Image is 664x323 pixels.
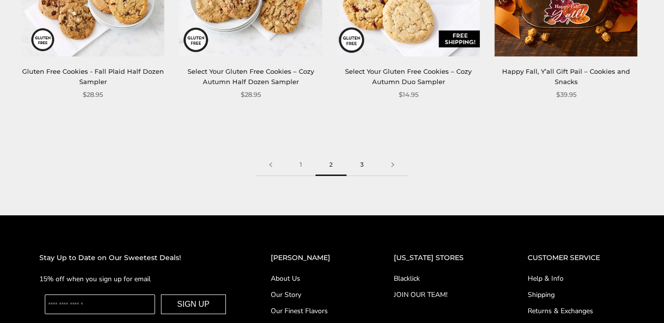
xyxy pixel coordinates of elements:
a: 3 [347,154,378,176]
a: Gluten Free Cookies - Fall Plaid Half Dozen Sampler [22,67,164,86]
p: 15% off when you sign up for email [39,273,231,285]
h2: [US_STATE] STORES [394,252,488,264]
a: Blacklick [394,273,488,284]
a: Next page [378,154,408,176]
h2: [PERSON_NAME] [271,252,355,264]
h2: CUSTOMER SERVICE [528,252,625,264]
a: About Us [271,273,355,284]
a: Shipping [528,290,625,300]
a: Select Your Gluten Free Cookies – Cozy Autumn Duo Sampler [345,67,472,86]
span: $28.95 [83,89,103,100]
a: JOIN OUR TEAM! [394,290,488,300]
span: $39.95 [556,89,576,100]
a: 1 [286,154,316,176]
a: Previous page [255,154,286,176]
iframe: Sign Up via Text for Offers [8,286,102,315]
a: Select Your Gluten Free Cookies – Cozy Autumn Half Dozen Sampler [188,67,314,86]
span: $14.95 [399,89,418,100]
a: Returns & Exchanges [528,306,625,316]
a: Our Story [271,290,355,300]
a: Help & Info [528,273,625,284]
a: Happy Fall, Y’all Gift Pail – Cookies and Snacks [502,67,630,86]
span: 2 [316,154,347,176]
a: Our Finest Flavors [271,306,355,316]
button: SIGN UP [161,294,226,314]
h2: Stay Up to Date on Our Sweetest Deals! [39,252,231,264]
span: $28.95 [241,89,261,100]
